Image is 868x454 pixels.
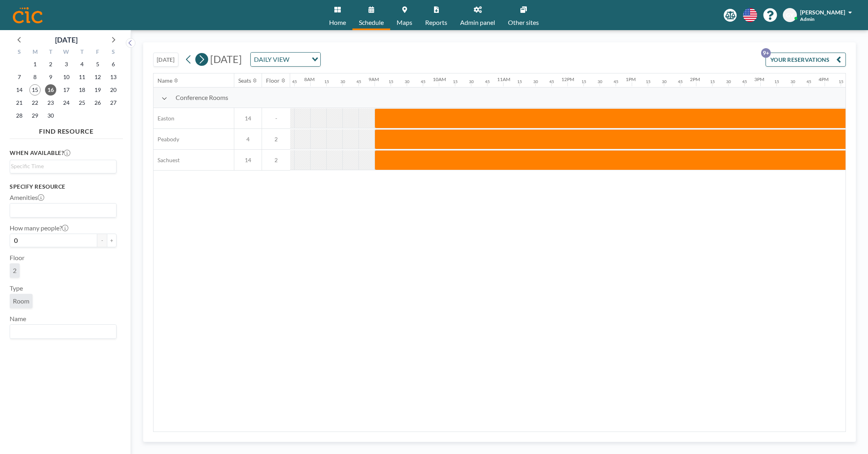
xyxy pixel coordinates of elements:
[10,284,23,292] label: Type
[234,136,262,143] span: 4
[262,115,290,122] span: -
[29,97,41,108] span: Monday, September 22, 2025
[45,97,56,108] span: Tuesday, September 23, 2025
[10,124,123,135] h4: FIND RESOURCE
[469,79,474,84] div: 30
[61,71,72,83] span: Wednesday, September 10, 2025
[238,77,251,84] div: Seats
[10,204,116,217] div: Search for option
[329,19,346,26] span: Home
[90,47,105,58] div: F
[176,94,228,102] span: Conference Rooms
[76,59,88,70] span: Thursday, September 4, 2025
[29,71,41,83] span: Monday, September 8, 2025
[517,79,522,84] div: 15
[14,71,25,83] span: Sunday, September 7, 2025
[153,53,178,67] button: [DATE]
[10,193,44,202] label: Amenities
[359,19,384,26] span: Schedule
[405,79,409,84] div: 30
[800,9,845,16] span: [PERSON_NAME]
[433,76,446,82] div: 10AM
[742,79,747,84] div: 45
[59,47,74,58] div: W
[774,79,779,84] div: 15
[234,115,262,122] span: 14
[14,97,25,108] span: Sunday, September 21, 2025
[368,76,379,82] div: 9AM
[108,84,119,96] span: Saturday, September 20, 2025
[29,110,41,121] span: Monday, September 29, 2025
[252,54,291,65] span: DAILY VIEW
[10,224,68,232] label: How many people?
[690,76,700,82] div: 2PM
[76,97,88,108] span: Thursday, September 25, 2025
[97,234,107,247] button: -
[839,79,843,84] div: 15
[251,53,320,66] div: Search for option
[754,76,764,82] div: 3PM
[14,110,25,121] span: Sunday, September 28, 2025
[266,77,280,84] div: Floor
[292,54,307,65] input: Search for option
[11,162,112,171] input: Search for option
[726,79,731,84] div: 30
[598,79,602,84] div: 30
[819,76,829,82] div: 4PM
[43,47,59,58] div: T
[561,76,574,82] div: 12PM
[92,59,103,70] span: Friday, September 5, 2025
[76,71,88,83] span: Thursday, September 11, 2025
[508,19,539,26] span: Other sites
[397,19,412,26] span: Maps
[105,47,121,58] div: S
[61,84,72,96] span: Wednesday, September 17, 2025
[304,76,315,82] div: 8AM
[74,47,90,58] div: T
[485,79,490,84] div: 45
[662,79,667,84] div: 30
[389,79,393,84] div: 15
[292,79,297,84] div: 45
[10,315,26,323] label: Name
[790,79,795,84] div: 30
[453,79,458,84] div: 15
[626,76,636,82] div: 1PM
[786,12,794,19] span: GY
[12,47,27,58] div: S
[11,205,112,216] input: Search for option
[108,97,119,108] span: Saturday, September 27, 2025
[13,7,43,23] img: organization-logo
[13,297,29,305] span: Room
[11,326,112,337] input: Search for option
[108,71,119,83] span: Saturday, September 13, 2025
[497,76,510,82] div: 11AM
[262,136,290,143] span: 2
[421,79,426,84] div: 45
[76,84,88,96] span: Thursday, September 18, 2025
[154,157,180,164] span: Sachuest
[761,48,771,58] p: 9+
[154,136,179,143] span: Peabody
[614,79,618,84] div: 45
[27,47,43,58] div: M
[29,84,41,96] span: Monday, September 15, 2025
[108,59,119,70] span: Saturday, September 6, 2025
[92,71,103,83] span: Friday, September 12, 2025
[45,84,56,96] span: Tuesday, September 16, 2025
[10,160,116,172] div: Search for option
[92,97,103,108] span: Friday, September 26, 2025
[800,16,815,22] span: Admin
[61,59,72,70] span: Wednesday, September 3, 2025
[807,79,811,84] div: 45
[92,84,103,96] span: Friday, September 19, 2025
[646,79,651,84] div: 15
[766,53,846,67] button: YOUR RESERVATIONS9+
[340,79,345,84] div: 30
[45,71,56,83] span: Tuesday, September 9, 2025
[55,34,78,45] div: [DATE]
[533,79,538,84] div: 30
[262,157,290,164] span: 2
[10,254,25,262] label: Floor
[10,183,117,190] h3: Specify resource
